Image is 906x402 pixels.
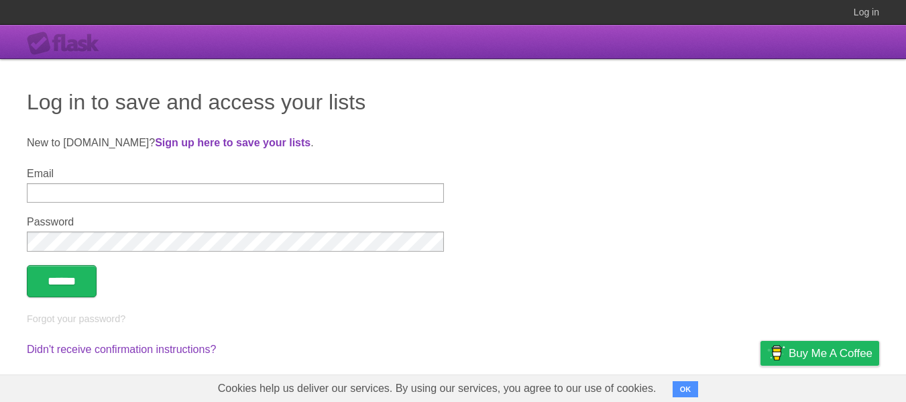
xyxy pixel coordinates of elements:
[27,344,216,355] a: Didn't receive confirmation instructions?
[789,342,872,365] span: Buy me a coffee
[155,137,310,148] a: Sign up here to save your lists
[760,341,879,366] a: Buy me a coffee
[27,168,444,180] label: Email
[767,342,785,364] img: Buy me a coffee
[27,216,444,228] label: Password
[27,135,879,151] p: New to [DOMAIN_NAME]? .
[27,313,125,324] a: Forgot your password?
[205,375,670,402] span: Cookies help us deliver our services. By using our services, you agree to our use of cookies.
[27,86,879,118] h1: Log in to save and access your lists
[27,32,107,56] div: Flask
[673,381,699,397] button: OK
